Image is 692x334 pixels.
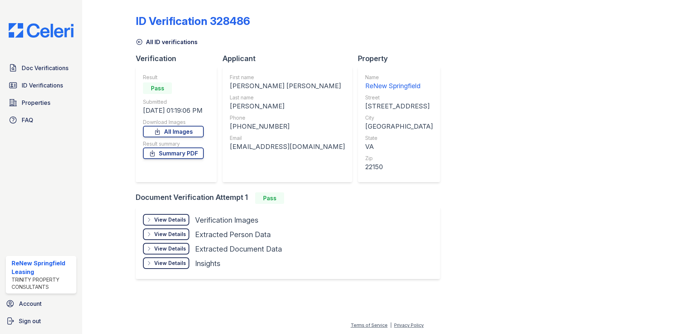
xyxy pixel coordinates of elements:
[230,74,345,81] div: First name
[136,192,446,204] div: Document Verification Attempt 1
[136,14,250,27] div: ID Verification 328486
[22,98,50,107] span: Properties
[22,64,68,72] span: Doc Verifications
[365,162,433,172] div: 22150
[195,215,258,225] div: Verification Images
[19,299,42,308] span: Account
[136,38,198,46] a: All ID verifications
[365,101,433,111] div: [STREET_ADDRESS]
[230,101,345,111] div: [PERSON_NAME]
[143,140,204,147] div: Result summary
[351,322,388,328] a: Terms of Service
[365,155,433,162] div: Zip
[365,121,433,132] div: [GEOGRAPHIC_DATA]
[230,114,345,121] div: Phone
[154,260,186,267] div: View Details
[195,244,282,254] div: Extracted Document Data
[255,192,284,204] div: Pass
[394,322,424,328] a: Privacy Policy
[195,230,271,240] div: Extracted Person Data
[143,98,204,106] div: Submitted
[3,296,79,311] a: Account
[230,134,345,142] div: Email
[19,317,41,325] span: Sign out
[230,142,345,152] div: [EMAIL_ADDRESS][DOMAIN_NAME]
[6,61,76,75] a: Doc Verifications
[6,78,76,93] a: ID Verifications
[143,147,204,159] a: Summary PDF
[365,114,433,121] div: City
[143,74,204,81] div: Result
[365,134,433,142] div: State
[3,314,79,328] a: Sign out
[6,113,76,127] a: FAQ
[230,81,345,91] div: [PERSON_NAME] [PERSON_NAME]
[195,258,220,269] div: Insights
[154,245,186,252] div: View Details
[143,119,204,126] div: Download Images
[143,126,204,137] a: All Images
[22,116,33,124] span: FAQ
[365,81,433,91] div: ReNew Springfield
[365,142,433,152] div: VA
[365,74,433,91] a: Name ReNew Springfield
[230,121,345,132] div: [PHONE_NUMBER]
[230,94,345,101] div: Last name
[143,82,172,94] div: Pass
[365,94,433,101] div: Street
[12,276,73,291] div: Trinity Property Consultants
[390,322,392,328] div: |
[6,95,76,110] a: Properties
[143,106,204,116] div: [DATE] 01:19:06 PM
[365,74,433,81] div: Name
[154,231,186,238] div: View Details
[136,53,223,64] div: Verification
[3,23,79,38] img: CE_Logo_Blue-a8612792a0a2168367f1c8372b55b34899dd931a85d93a1a3d3e32e68fde9ad4.png
[22,81,63,90] span: ID Verifications
[12,259,73,276] div: ReNew Springfield Leasing
[154,216,186,223] div: View Details
[223,53,358,64] div: Applicant
[358,53,446,64] div: Property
